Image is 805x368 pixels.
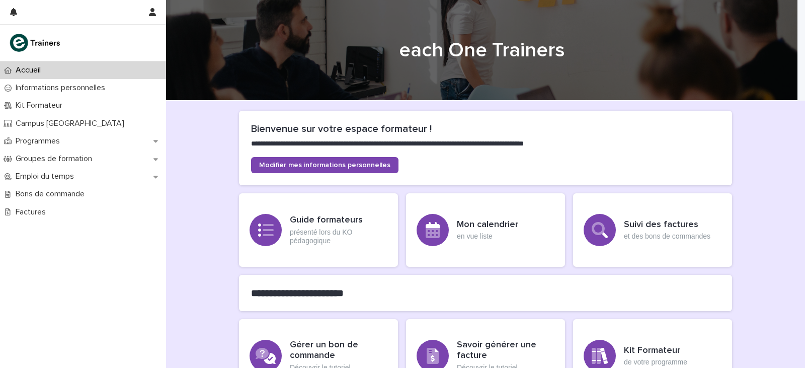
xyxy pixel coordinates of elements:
[457,219,518,231] h3: Mon calendrier
[290,228,387,245] p: présenté lors du KO pédagogique
[573,193,732,267] a: Suivi des factureset des bons de commandes
[8,33,63,53] img: K0CqGN7SDeD6s4JG8KQk
[12,136,68,146] p: Programmes
[12,154,100,164] p: Groupes de formation
[624,232,710,241] p: et des bons de commandes
[259,162,390,169] span: Modifier mes informations personnelles
[406,193,565,267] a: Mon calendrieren vue liste
[12,83,113,93] p: Informations personnelles
[624,345,687,356] h3: Kit Formateur
[290,340,387,361] h3: Gérer un bon de commande
[12,65,49,75] p: Accueil
[12,172,82,181] p: Emploi du temps
[457,340,554,361] h3: Savoir générer une facture
[457,232,518,241] p: en vue liste
[12,101,70,110] p: Kit Formateur
[624,219,710,231] h3: Suivi des factures
[12,189,93,199] p: Bons de commande
[251,157,398,173] a: Modifier mes informations personnelles
[624,358,687,366] p: de votre programme
[239,193,398,267] a: Guide formateursprésenté lors du KO pédagogique
[12,207,54,217] p: Factures
[251,123,720,135] h2: Bienvenue sur votre espace formateur !
[235,38,729,62] h1: each One Trainers
[12,119,132,128] p: Campus [GEOGRAPHIC_DATA]
[290,215,387,226] h3: Guide formateurs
